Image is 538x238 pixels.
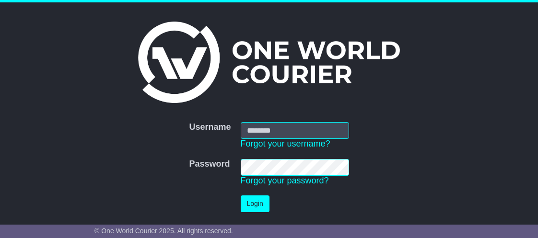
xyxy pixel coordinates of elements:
img: One World [138,22,400,103]
label: Username [189,122,231,133]
span: © One World Courier 2025. All rights reserved. [94,227,233,235]
button: Login [241,195,269,212]
a: Forgot your username? [241,139,330,148]
label: Password [189,159,230,170]
a: Forgot your password? [241,176,329,185]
